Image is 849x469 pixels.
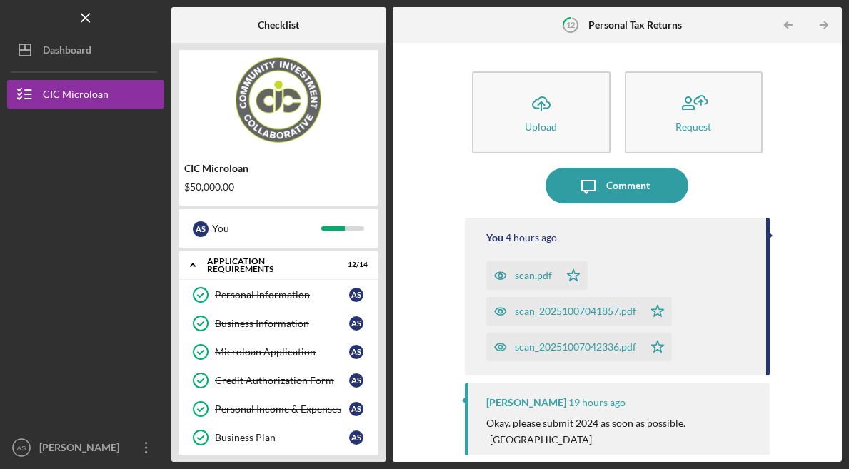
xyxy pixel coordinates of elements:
button: scan_20251007042336.pdf [486,333,672,361]
button: scan.pdf [486,261,588,290]
a: Personal InformationAS [186,281,371,309]
b: Personal Tax Returns [588,19,682,31]
button: Request [625,71,763,153]
time: 2025-10-07 08:32 [506,232,557,243]
div: A S [349,288,363,302]
text: AS [17,444,26,452]
div: CIC Microloan [43,80,109,112]
p: Okay. please submit 2024 as soon as possible. [486,415,685,431]
div: A S [349,402,363,416]
div: You [486,232,503,243]
div: scan.pdf [515,270,552,281]
button: CIC Microloan [7,80,164,109]
div: CIC Microloan [184,163,373,174]
div: Microloan Application [215,346,349,358]
tspan: 12 [566,20,575,29]
div: [PERSON_NAME] [486,397,566,408]
div: Business Information [215,318,349,329]
a: Microloan ApplicationAS [186,338,371,366]
div: Personal Information [215,289,349,301]
div: scan_20251007042336.pdf [515,341,636,353]
img: Product logo [179,57,378,143]
div: Credit Authorization Form [215,375,349,386]
div: $50,000.00 [184,181,373,193]
div: A S [349,316,363,331]
div: A S [349,430,363,445]
div: scan_20251007041857.pdf [515,306,636,317]
div: A S [349,373,363,388]
time: 2025-10-06 17:47 [568,397,626,408]
p: -[GEOGRAPHIC_DATA] [486,432,685,448]
a: Business PlanAS [186,423,371,452]
div: 12 / 14 [342,261,368,269]
div: Dashboard [43,36,91,68]
div: Business Plan [215,432,349,443]
button: Upload [472,71,610,153]
div: Personal Income & Expenses [215,403,349,415]
div: Upload [525,121,557,132]
div: [PERSON_NAME] [36,433,129,465]
div: A S [193,221,209,237]
a: Credit Authorization FormAS [186,366,371,395]
div: Comment [606,168,650,203]
b: Checklist [258,19,299,31]
div: Request [675,121,711,132]
div: A S [349,345,363,359]
a: Personal Income & ExpensesAS [186,395,371,423]
button: AS[PERSON_NAME] [7,433,164,462]
button: Comment [546,168,688,203]
div: You [212,216,321,241]
div: APPLICATION REQUIREMENTS [207,257,332,273]
button: scan_20251007041857.pdf [486,297,672,326]
a: Business InformationAS [186,309,371,338]
button: Dashboard [7,36,164,64]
